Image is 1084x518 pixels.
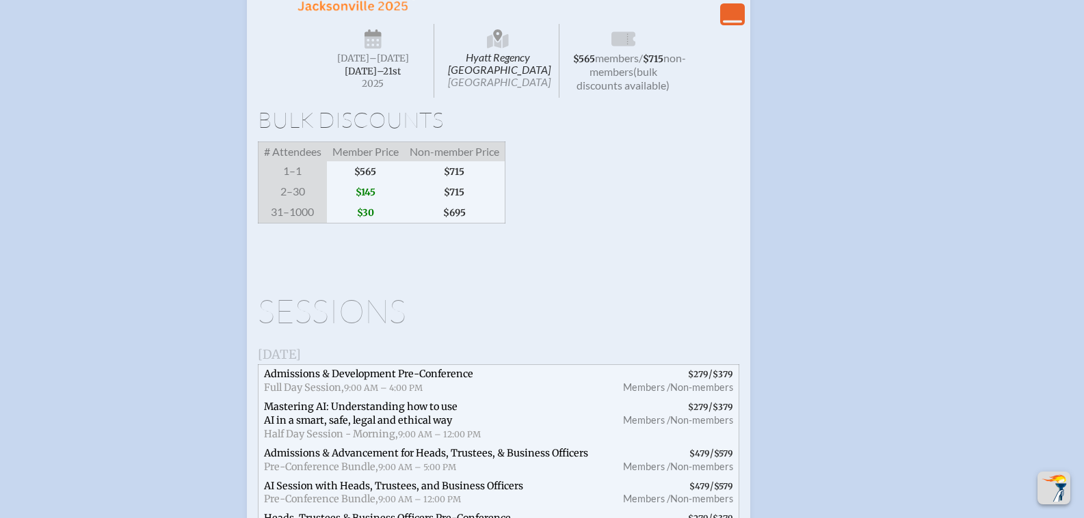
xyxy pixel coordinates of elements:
[345,66,401,77] span: [DATE]–⁠21st
[713,369,733,379] span: $379
[264,447,588,459] span: Admissions & Advancement for Heads, Trustees, & Business Officers
[323,79,423,89] span: 2025
[264,368,473,380] span: Admissions & Development Pre-Conference
[573,53,595,65] span: $565
[264,428,398,440] span: Half Day Session - Morning,
[258,109,739,131] h1: Bulk Discounts
[607,477,739,510] span: /
[448,75,551,88] span: [GEOGRAPHIC_DATA]
[643,53,663,65] span: $715
[258,202,327,223] span: 31–1000
[264,461,378,473] span: Pre-Conference Bundle,
[623,461,670,472] span: Members /
[337,53,369,64] span: [DATE]
[344,383,423,393] span: 9:00 AM – 4:00 PM
[258,161,327,182] span: 1–1
[623,381,670,393] span: Members /
[378,462,456,472] span: 9:00 AM – 5:00 PM
[258,142,327,162] span: # Attendees
[689,448,710,459] span: $479
[595,51,639,64] span: members
[623,414,670,426] span: Members /
[1037,472,1070,504] button: Scroll Top
[404,202,505,223] span: $695
[590,51,686,78] span: non-members
[327,142,404,162] span: Member Price
[327,161,404,182] span: $565
[369,53,409,64] span: –[DATE]
[327,182,404,202] span: $145
[258,295,739,327] h1: Sessions
[639,51,643,64] span: /
[404,182,505,202] span: $715
[607,365,739,398] span: /
[437,24,559,98] span: Hyatt Regency [GEOGRAPHIC_DATA]
[404,142,505,162] span: Non-member Price
[689,481,710,491] span: $479
[623,493,670,504] span: Members /
[670,493,733,504] span: Non-members
[264,493,378,505] span: Pre-Conference Bundle,
[688,369,709,379] span: $279
[714,448,733,459] span: $579
[264,381,344,394] span: Full Day Session,
[1040,474,1068,502] img: To the top
[670,381,733,393] span: Non-members
[378,494,461,504] span: 9:00 AM – 12:00 PM
[713,402,733,412] span: $379
[607,398,739,444] span: /
[327,202,404,223] span: $30
[714,481,733,491] span: $579
[264,480,523,492] span: AI Session with Heads, Trustees, and Business Officers
[670,461,733,472] span: Non-members
[607,444,739,477] span: /
[264,400,458,426] span: Mastering AI: Understanding how to use AI in a smart, safe, legal and ethical way
[404,161,505,182] span: $715
[670,414,733,426] span: Non-members
[398,429,481,439] span: 9:00 AM – 12:00 PM
[258,346,301,362] span: [DATE]
[688,402,709,412] span: $279
[577,65,670,92] span: (bulk discounts available)
[258,182,327,202] span: 2–30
